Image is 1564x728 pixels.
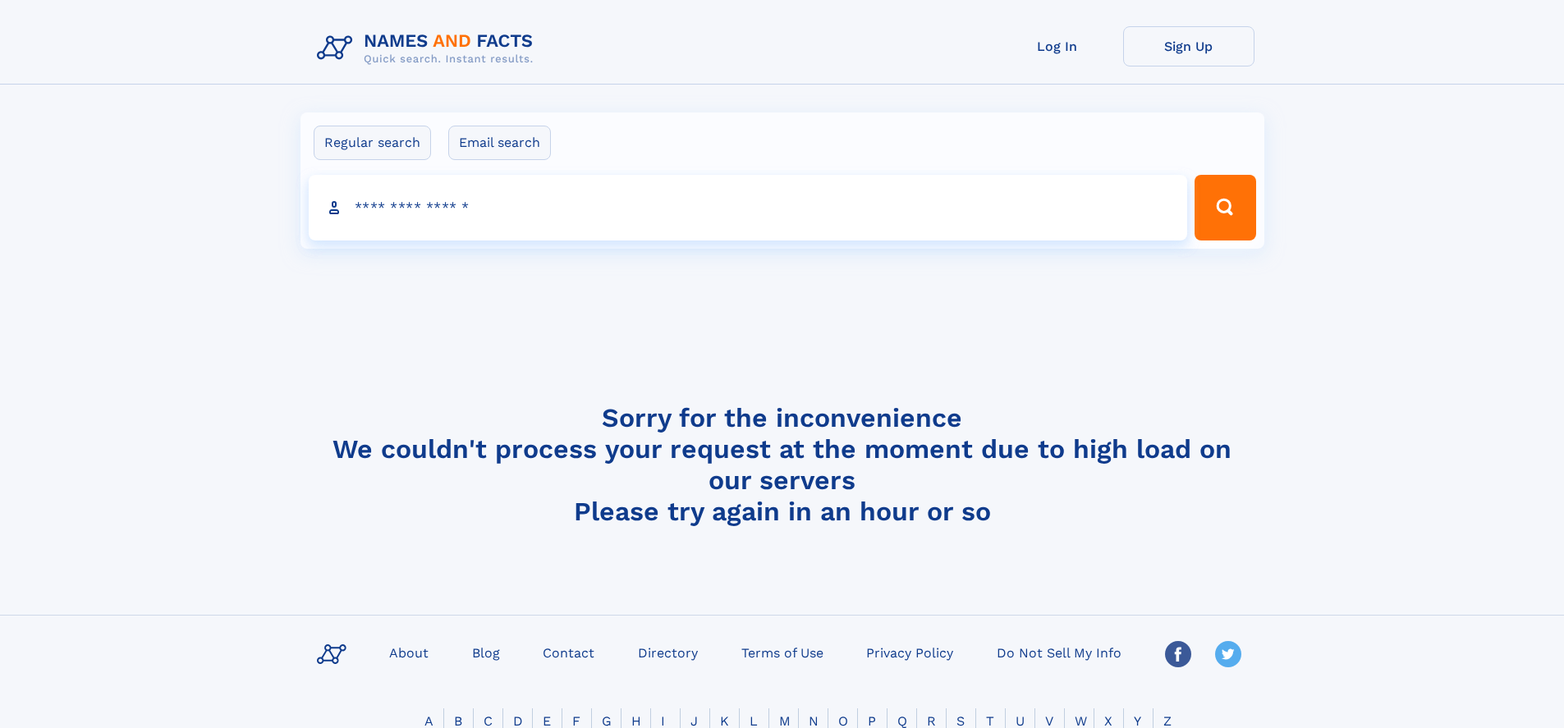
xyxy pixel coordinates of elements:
a: Log In [992,26,1123,66]
a: About [383,640,435,664]
label: Regular search [314,126,431,160]
input: search input [309,175,1188,240]
button: Search Button [1195,175,1255,240]
a: Terms of Use [735,640,830,664]
a: Contact [536,640,601,664]
label: Email search [448,126,551,160]
a: Directory [631,640,704,664]
h4: Sorry for the inconvenience We couldn't process your request at the moment due to high load on ou... [310,402,1254,527]
a: Blog [466,640,507,664]
img: Logo Names and Facts [310,26,547,71]
img: Twitter [1215,641,1241,667]
a: Sign Up [1123,26,1254,66]
img: Facebook [1165,641,1191,667]
a: Privacy Policy [860,640,960,664]
a: Do Not Sell My Info [990,640,1128,664]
